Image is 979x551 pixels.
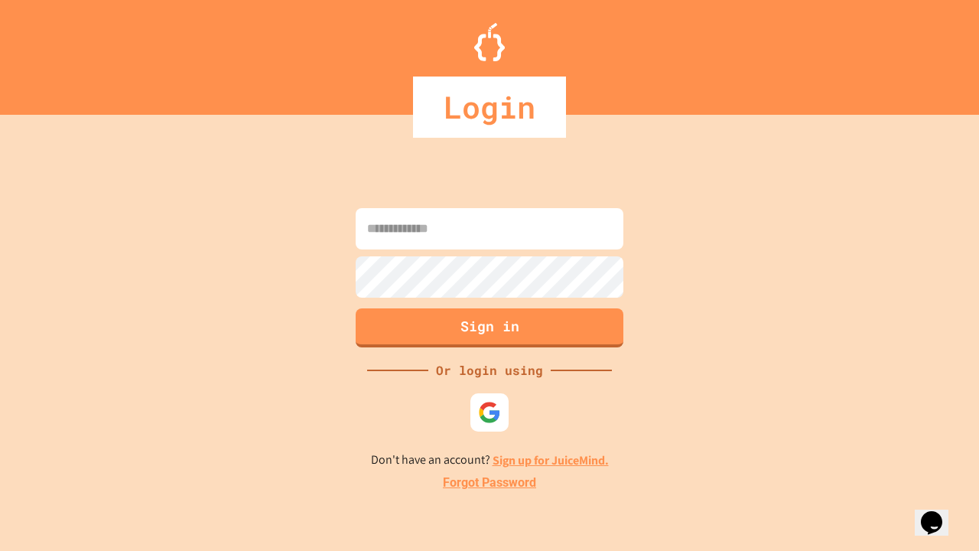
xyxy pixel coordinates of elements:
[478,401,501,424] img: google-icon.svg
[371,451,609,470] p: Don't have an account?
[915,490,964,536] iframe: chat widget
[413,77,566,138] div: Login
[356,308,623,347] button: Sign in
[493,452,609,468] a: Sign up for JuiceMind.
[443,474,536,492] a: Forgot Password
[474,23,505,61] img: Logo.svg
[428,361,551,380] div: Or login using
